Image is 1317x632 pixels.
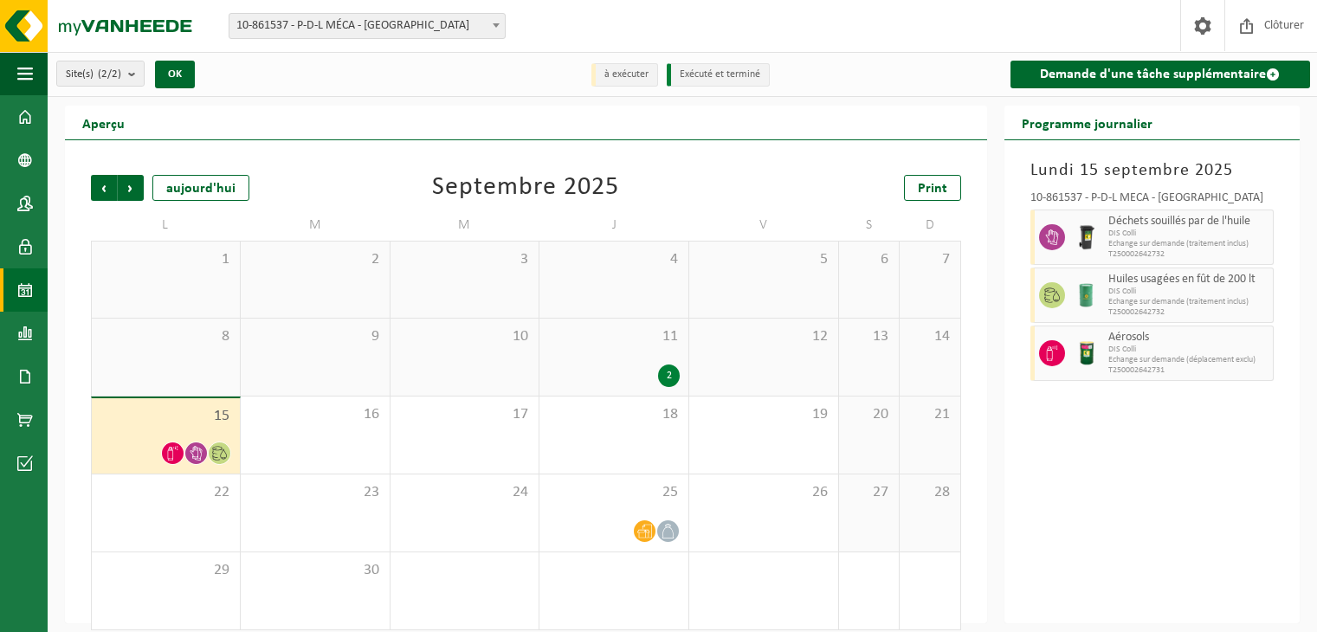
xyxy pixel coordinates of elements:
[249,561,381,580] span: 30
[1010,61,1311,88] a: Demande d'une tâche supplémentaire
[591,63,658,87] li: à exécuter
[908,327,951,346] span: 14
[908,483,951,502] span: 28
[100,407,231,426] span: 15
[548,250,680,269] span: 4
[1108,273,1269,287] span: Huiles usagées en fût de 200 lt
[548,483,680,502] span: 25
[1074,340,1100,366] img: PB-OT-0200-MET-00-03
[155,61,195,88] button: OK
[241,210,391,241] td: M
[100,483,231,502] span: 22
[118,175,144,201] span: Suivant
[848,327,890,346] span: 13
[698,483,830,502] span: 26
[1108,365,1269,376] span: T250002642731
[848,405,890,424] span: 20
[548,405,680,424] span: 18
[229,13,506,39] span: 10-861537 - P-D-L MÉCA - FOSSES-LA-VILLE
[848,250,890,269] span: 6
[1030,158,1275,184] h3: Lundi 15 septembre 2025
[66,61,121,87] span: Site(s)
[689,210,839,241] td: V
[918,182,947,196] span: Print
[1108,229,1269,239] span: DIS Colli
[548,327,680,346] span: 11
[658,364,680,387] div: 2
[698,327,830,346] span: 12
[1108,355,1269,365] span: Echange sur demande (déplacement exclu)
[9,594,289,632] iframe: chat widget
[1108,215,1269,229] span: Déchets souillés par de l'huile
[1004,106,1170,139] h2: Programme journalier
[667,63,770,87] li: Exécuté et terminé
[249,250,381,269] span: 2
[1108,307,1269,318] span: T250002642732
[1074,282,1100,308] img: PB-LD-00200-MET-31
[91,175,117,201] span: Précédent
[432,175,619,201] div: Septembre 2025
[100,250,231,269] span: 1
[249,405,381,424] span: 16
[100,561,231,580] span: 29
[91,210,241,241] td: L
[249,483,381,502] span: 23
[399,250,531,269] span: 3
[249,327,381,346] span: 9
[1108,239,1269,249] span: Echange sur demande (traitement inclus)
[399,405,531,424] span: 17
[98,68,121,80] count: (2/2)
[900,210,960,241] td: D
[56,61,145,87] button: Site(s)(2/2)
[908,250,951,269] span: 7
[848,483,890,502] span: 27
[839,210,900,241] td: S
[152,175,249,201] div: aujourd'hui
[229,14,505,38] span: 10-861537 - P-D-L MÉCA - FOSSES-LA-VILLE
[698,405,830,424] span: 19
[1108,249,1269,260] span: T250002642732
[1030,192,1275,210] div: 10-861537 - P-D-L MÉCA - [GEOGRAPHIC_DATA]
[539,210,689,241] td: J
[399,327,531,346] span: 10
[908,405,951,424] span: 21
[1108,297,1269,307] span: Echange sur demande (traitement inclus)
[391,210,540,241] td: M
[65,106,142,139] h2: Aperçu
[904,175,961,201] a: Print
[698,250,830,269] span: 5
[399,483,531,502] span: 24
[1074,224,1100,250] img: WB-0240-HPE-BK-01
[1108,345,1269,355] span: DIS Colli
[1108,331,1269,345] span: Aérosols
[100,327,231,346] span: 8
[1108,287,1269,297] span: DIS Colli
